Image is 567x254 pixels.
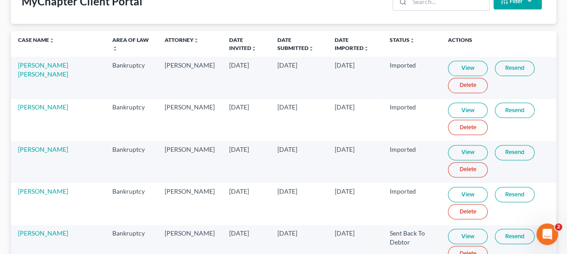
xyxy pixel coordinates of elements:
[49,38,55,43] i: unfold_more
[229,36,257,51] a: Date Invitedunfold_more
[495,145,535,160] a: Resend
[18,103,68,111] a: [PERSON_NAME]
[495,103,535,118] a: Resend
[309,46,314,51] i: unfold_more
[18,145,68,153] a: [PERSON_NAME]
[410,38,415,43] i: unfold_more
[112,46,118,51] i: unfold_more
[495,61,535,76] a: Resend
[448,120,488,135] a: Delete
[555,223,562,231] span: 2
[383,141,441,183] td: Imported
[229,229,249,237] span: [DATE]
[335,36,369,51] a: Date Importedunfold_more
[335,229,355,237] span: [DATE]
[157,141,222,183] td: [PERSON_NAME]
[448,78,488,93] a: Delete
[18,36,55,43] a: Case Nameunfold_more
[194,38,199,43] i: unfold_more
[229,103,249,111] span: [DATE]
[105,57,157,99] td: Bankruptcy
[383,99,441,141] td: Imported
[383,183,441,225] td: Imported
[112,36,149,51] a: Area of Lawunfold_more
[536,223,558,245] iframe: Intercom live chat
[157,99,222,141] td: [PERSON_NAME]
[157,183,222,225] td: [PERSON_NAME]
[448,204,488,219] a: Delete
[335,61,355,69] span: [DATE]
[448,187,488,202] a: View
[277,229,297,237] span: [DATE]
[18,187,68,195] a: [PERSON_NAME]
[277,187,297,195] span: [DATE]
[448,145,488,160] a: View
[335,187,355,195] span: [DATE]
[165,36,199,43] a: Attorneyunfold_more
[105,99,157,141] td: Bankruptcy
[229,145,249,153] span: [DATE]
[277,61,297,69] span: [DATE]
[390,36,415,43] a: Statusunfold_more
[157,57,222,99] td: [PERSON_NAME]
[229,61,249,69] span: [DATE]
[18,229,68,237] a: [PERSON_NAME]
[448,61,488,76] a: View
[448,103,488,118] a: View
[335,145,355,153] span: [DATE]
[495,187,535,202] a: Resend
[335,103,355,111] span: [DATE]
[383,57,441,99] td: Imported
[448,162,488,177] a: Delete
[277,145,297,153] span: [DATE]
[441,31,556,57] th: Actions
[251,46,257,51] i: unfold_more
[105,141,157,183] td: Bankruptcy
[18,61,68,78] a: [PERSON_NAME] [PERSON_NAME]
[229,187,249,195] span: [DATE]
[277,103,297,111] span: [DATE]
[277,36,314,51] a: Date Submittedunfold_more
[105,183,157,225] td: Bankruptcy
[364,46,369,51] i: unfold_more
[448,229,488,244] a: View
[495,229,535,244] a: Resend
